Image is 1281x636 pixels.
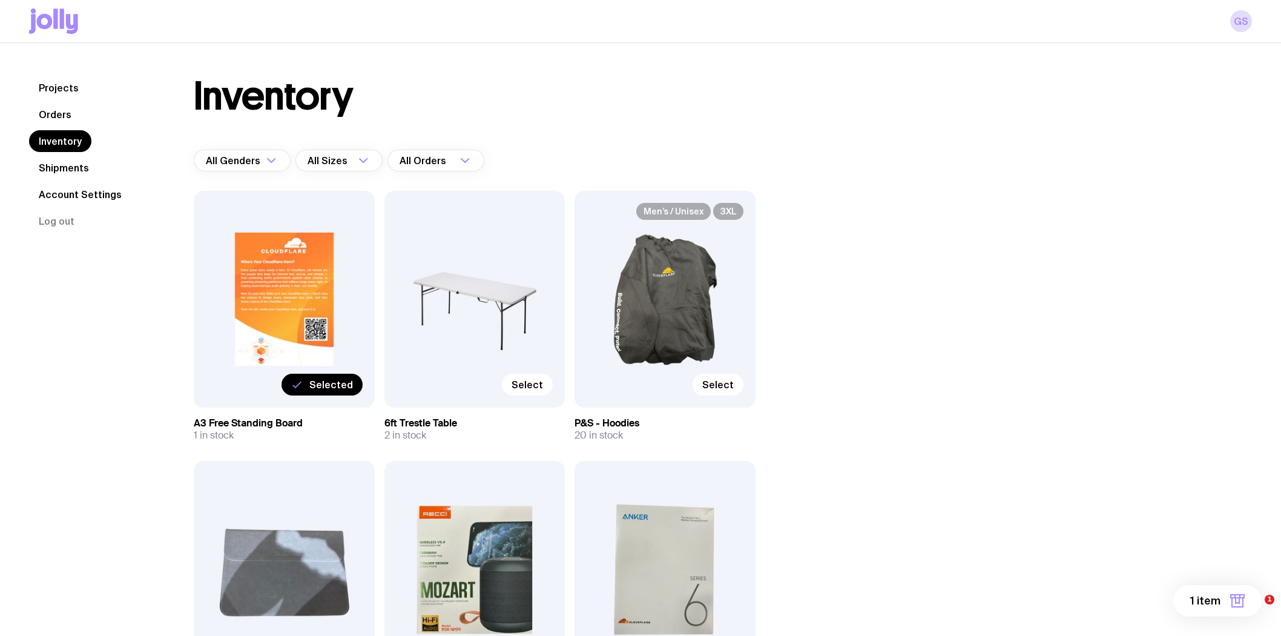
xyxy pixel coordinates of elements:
[295,150,383,171] div: Search for option
[387,150,484,171] div: Search for option
[1230,10,1252,32] a: GS
[29,210,84,232] button: Log out
[636,203,711,220] span: Men’s / Unisex
[194,77,353,116] h1: Inventory
[449,150,456,171] input: Search for option
[194,429,234,442] span: 1 in stock
[575,429,623,442] span: 20 in stock
[384,417,565,429] h3: 6ft Trestle Table
[29,104,81,125] a: Orders
[713,203,743,220] span: 3XL
[29,130,91,152] a: Inventory
[384,429,426,442] span: 2 in stock
[194,150,291,171] div: Search for option
[512,379,543,391] span: Select
[308,150,350,171] span: All Sizes
[1240,595,1269,624] iframe: Intercom live chat
[194,417,375,429] h3: A3 Free Standing Board
[309,379,353,391] span: Selected
[29,77,88,99] a: Projects
[575,417,756,429] h3: P&S - Hoodies
[350,150,355,171] input: Search for option
[29,157,99,179] a: Shipments
[29,184,131,205] a: Account Settings
[702,379,734,391] span: Select
[1190,594,1220,608] span: 1 item
[206,150,263,171] span: All Genders
[1265,595,1274,605] span: 1
[1173,585,1262,617] button: 1 item
[400,150,449,171] span: All Orders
